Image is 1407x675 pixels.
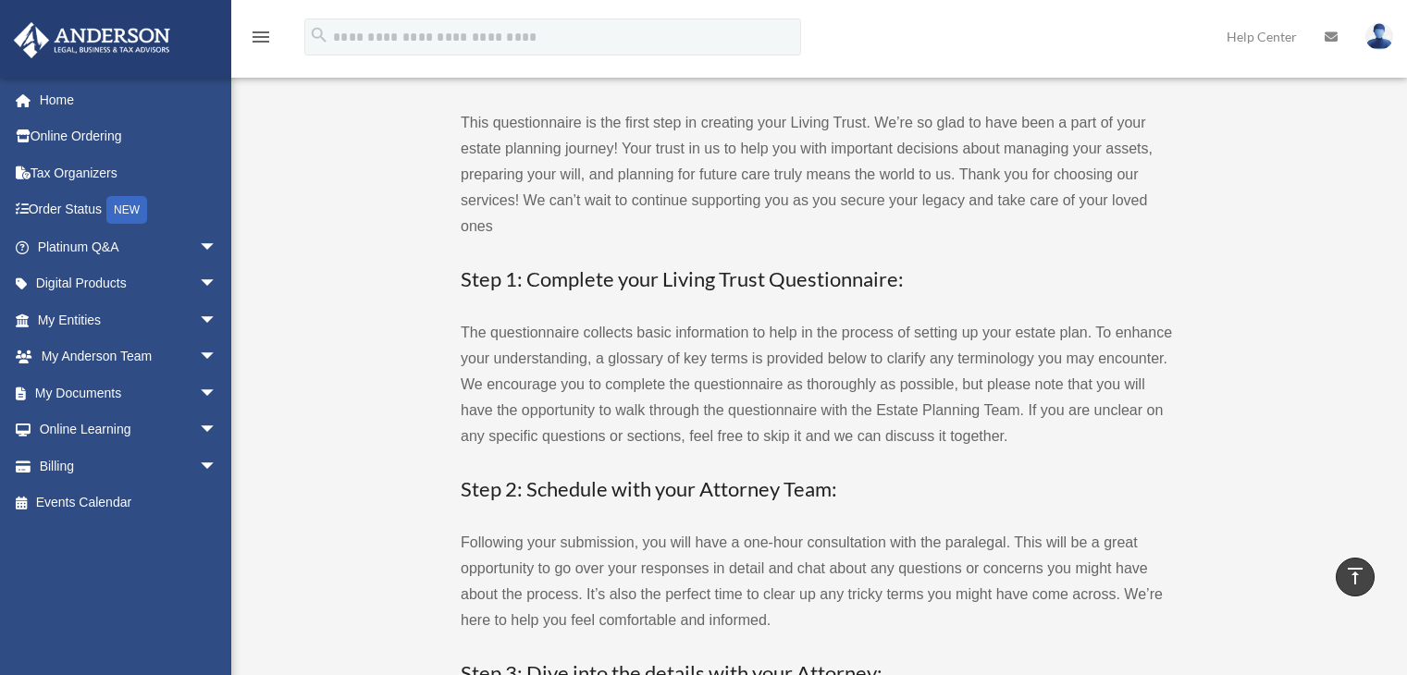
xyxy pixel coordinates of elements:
[250,32,272,48] a: menu
[199,301,236,339] span: arrow_drop_down
[199,374,236,412] span: arrow_drop_down
[13,228,245,265] a: Platinum Q&Aarrow_drop_down
[13,191,245,229] a: Order StatusNEW
[199,448,236,485] span: arrow_drop_down
[13,154,245,191] a: Tax Organizers
[1365,23,1393,50] img: User Pic
[1344,565,1366,587] i: vertical_align_top
[461,110,1173,239] p: This questionnaire is the first step in creating your Living Trust. We’re so glad to have been a ...
[8,22,176,58] img: Anderson Advisors Platinum Portal
[13,81,245,118] a: Home
[199,265,236,303] span: arrow_drop_down
[13,338,245,375] a: My Anderson Teamarrow_drop_down
[250,26,272,48] i: menu
[13,485,245,522] a: Events Calendar
[199,228,236,266] span: arrow_drop_down
[461,265,1173,294] h3: Step 1: Complete your Living Trust Questionnaire:
[13,411,245,448] a: Online Learningarrow_drop_down
[309,25,329,45] i: search
[1336,558,1375,596] a: vertical_align_top
[13,118,245,155] a: Online Ordering
[13,265,245,302] a: Digital Productsarrow_drop_down
[13,448,245,485] a: Billingarrow_drop_down
[461,530,1173,633] p: Following your submission, you will have a one-hour consultation with the paralegal. This will be...
[461,320,1173,449] p: The questionnaire collects basic information to help in the process of setting up your estate pla...
[199,338,236,376] span: arrow_drop_down
[461,475,1173,504] h3: Step 2: Schedule with your Attorney Team:
[106,196,147,224] div: NEW
[13,374,245,411] a: My Documentsarrow_drop_down
[199,411,236,449] span: arrow_drop_down
[13,301,245,338] a: My Entitiesarrow_drop_down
